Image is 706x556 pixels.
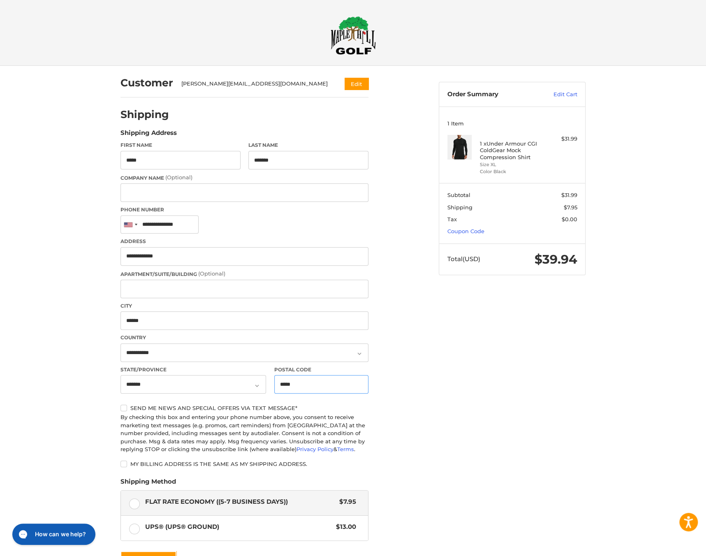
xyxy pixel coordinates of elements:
span: $7.95 [335,497,356,507]
label: Address [120,238,368,245]
button: Edit [345,78,368,90]
label: Postal Code [274,366,369,373]
a: Edit Cart [536,90,577,99]
a: Terms [337,446,354,452]
li: Size XL [480,161,543,168]
a: Privacy Policy [296,446,333,452]
label: Phone Number [120,206,368,213]
iframe: Gorgias live chat messenger [8,521,98,548]
label: First Name [120,141,241,149]
li: Color Black [480,168,543,175]
label: My billing address is the same as my shipping address. [120,461,368,467]
span: Shipping [447,204,472,211]
label: Country [120,334,368,341]
label: State/Province [120,366,266,373]
label: City [120,302,368,310]
label: Apartment/Suite/Building [120,270,368,278]
h3: Order Summary [447,90,536,99]
legend: Shipping Method [120,477,176,490]
small: (Optional) [198,270,225,277]
div: By checking this box and entering your phone number above, you consent to receive marketing text ... [120,413,368,454]
span: UPS® (UPS® Ground) [145,522,332,532]
label: Send me news and special offers via text message* [120,405,368,411]
legend: Shipping Address [120,128,177,141]
div: $31.99 [545,135,577,143]
span: $0.00 [562,216,577,222]
span: Flat Rate Economy ((5-7 Business Days)) [145,497,336,507]
span: $13.00 [332,522,356,532]
h4: 1 x Under Armour CGI ColdGear Mock Compression Shirt [480,140,543,160]
span: $7.95 [564,204,577,211]
small: (Optional) [165,174,192,181]
div: United States: +1 [121,216,140,234]
label: Last Name [248,141,368,149]
div: [PERSON_NAME][EMAIL_ADDRESS][DOMAIN_NAME] [181,80,329,88]
img: Maple Hill Golf [331,16,376,55]
iframe: Google Customer Reviews [638,534,706,556]
span: $39.94 [535,252,577,267]
span: Total (USD) [447,255,480,263]
h2: Customer [120,76,173,89]
span: Subtotal [447,192,470,198]
a: Coupon Code [447,228,484,234]
h3: 1 Item [447,120,577,127]
label: Company Name [120,174,368,182]
span: $31.99 [561,192,577,198]
h2: Shipping [120,108,169,121]
span: Tax [447,216,457,222]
